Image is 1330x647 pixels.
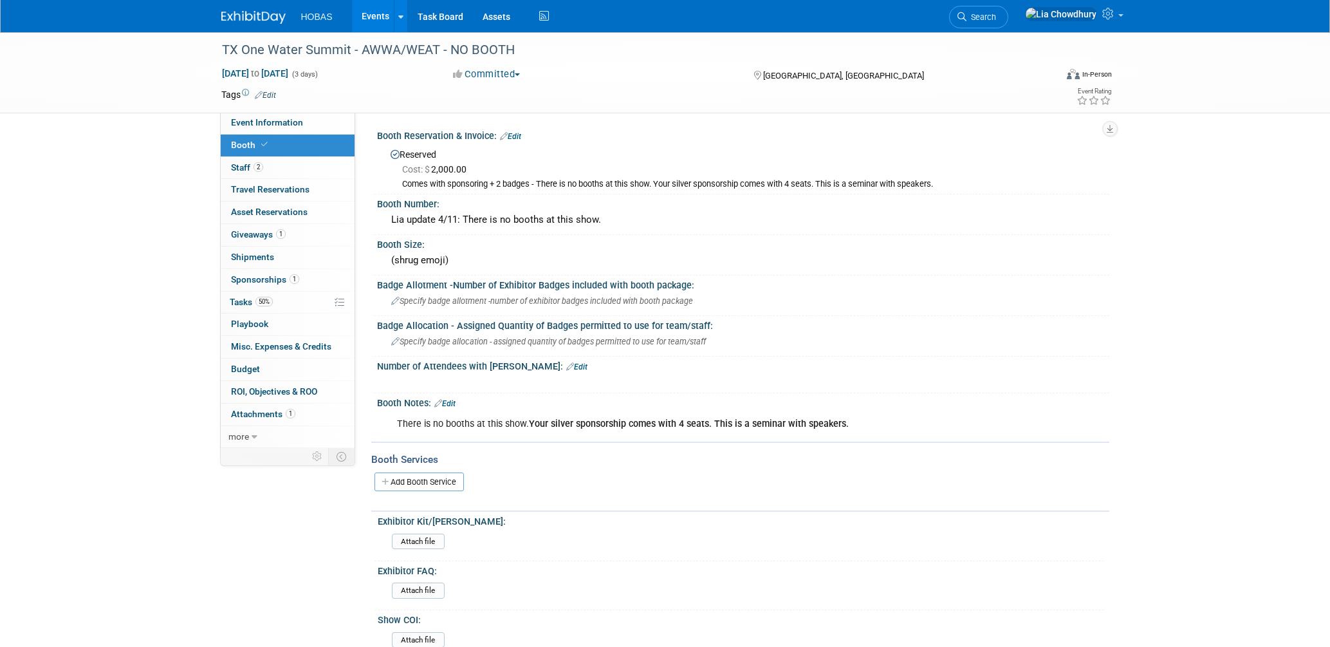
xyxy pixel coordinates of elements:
[221,336,355,358] a: Misc. Expenses & Credits
[290,274,299,284] span: 1
[291,70,318,79] span: (3 days)
[378,610,1104,626] div: Show COI:
[387,210,1100,230] div: Lia update 4/11: There is no booths at this show.
[231,252,274,262] span: Shipments
[566,362,587,371] a: Edit
[328,448,355,465] td: Toggle Event Tabs
[391,296,693,306] span: Specify badge allotment -number of exhibitor badges included with booth package
[221,381,355,403] a: ROI, Objectives & ROO
[261,141,268,148] i: Booth reservation complete
[231,364,260,374] span: Budget
[231,229,286,239] span: Giveaways
[221,247,355,268] a: Shipments
[231,274,299,285] span: Sponsorships
[221,359,355,380] a: Budget
[1076,88,1111,95] div: Event Rating
[221,426,355,448] a: more
[221,135,355,156] a: Booth
[231,386,317,397] span: ROI, Objectives & ROO
[949,6,1008,28] a: Search
[286,409,295,418] span: 1
[402,164,472,174] span: 2,000.00
[221,157,355,179] a: Staff2
[377,393,1109,410] div: Booth Notes:
[377,276,1109,292] div: Badge Allotment -Number of Exhibitor Badges included with booth package:
[231,341,331,352] span: Misc. Expenses & Credits
[402,179,1100,190] div: Comes with sponsoring + 2 badges - There is no booths at this show. Your silver sponsorship comes...
[221,404,355,426] a: Attachments1
[231,319,268,329] span: Playbook
[377,194,1109,211] div: Booth Number:
[377,357,1109,373] div: Number of Attendees with [PERSON_NAME]:
[966,12,996,22] span: Search
[391,337,706,346] span: Specify badge allocation - assigned quantity of badges permitted to use for team/staff
[387,145,1100,190] div: Reserved
[221,202,355,223] a: Asset Reservations
[374,473,464,491] a: Add Booth Service
[1025,7,1097,21] img: Lia Chowdhury
[254,162,263,172] span: 2
[221,11,286,24] img: ExhibitDay
[231,184,309,194] span: Travel Reservations
[378,561,1104,577] div: Exhibitor FAQ:
[228,431,249,442] span: more
[221,314,355,335] a: Playbook
[276,229,286,239] span: 1
[301,12,333,22] span: HOBAS
[377,235,1109,251] div: Booth Size:
[249,68,261,79] span: to
[448,68,525,81] button: Committed
[377,316,1109,332] div: Badge Allocation - Assigned Quantity of Badges permitted to use for team/staff:
[231,207,308,217] span: Asset Reservations
[388,411,968,437] div: There is no booths at this show.
[529,418,849,429] b: Your silver sponsorship comes with 4 seats. This is a seminar with speakers.
[230,297,273,307] span: Tasks
[306,448,329,465] td: Personalize Event Tab Strip
[980,67,1113,86] div: Event Format
[255,297,273,306] span: 50%
[221,292,355,314] a: Tasks50%
[377,126,1109,143] div: Booth Reservation & Invoice:
[1067,69,1080,79] img: Format-Inperson.png
[231,162,263,173] span: Staff
[371,453,1109,467] div: Booth Services
[255,91,276,100] a: Edit
[231,409,295,419] span: Attachments
[378,512,1104,528] div: Exhibitor Kit/[PERSON_NAME]:
[221,68,289,79] span: [DATE] [DATE]
[217,39,1037,62] div: TX One Water Summit - AWWA/WEAT - NO BOOTH
[221,88,276,101] td: Tags
[763,71,924,80] span: [GEOGRAPHIC_DATA], [GEOGRAPHIC_DATA]
[1082,70,1112,79] div: In-Person
[402,164,431,174] span: Cost: $
[231,117,303,127] span: Event Information
[221,269,355,291] a: Sponsorships1
[500,132,521,141] a: Edit
[231,140,270,150] span: Booth
[221,112,355,134] a: Event Information
[221,179,355,201] a: Travel Reservations
[434,399,456,408] a: Edit
[221,224,355,246] a: Giveaways1
[387,250,1100,270] div: (shrug emoji)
